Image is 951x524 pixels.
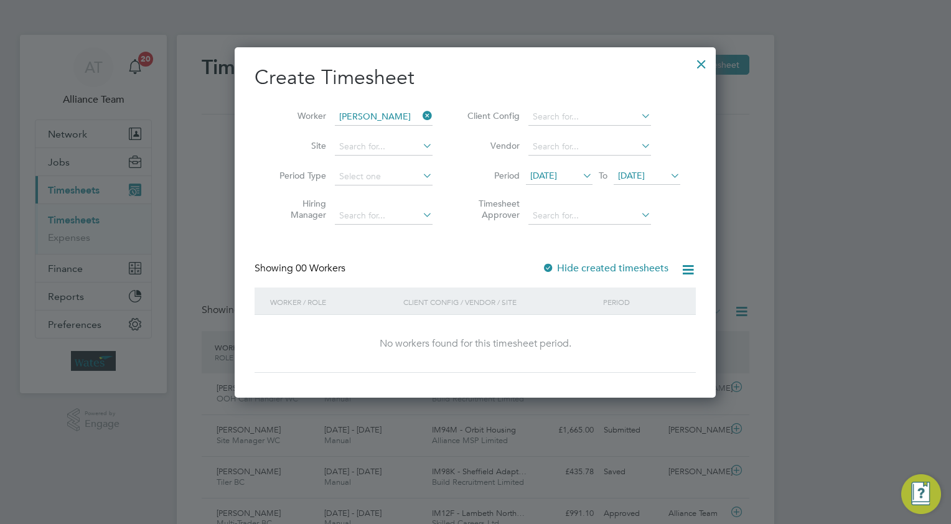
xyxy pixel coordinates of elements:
label: Vendor [464,140,520,151]
input: Search for... [335,138,433,156]
div: Client Config / Vendor / Site [400,288,600,316]
label: Worker [270,110,326,121]
label: Hide created timesheets [542,262,668,274]
input: Select one [335,168,433,185]
label: Period Type [270,170,326,181]
span: To [595,167,611,184]
label: Timesheet Approver [464,198,520,220]
label: Hiring Manager [270,198,326,220]
input: Search for... [528,108,651,126]
label: Client Config [464,110,520,121]
div: Showing [255,262,348,275]
div: Worker / Role [267,288,400,316]
span: 00 Workers [296,262,345,274]
span: [DATE] [618,170,645,181]
input: Search for... [528,138,651,156]
input: Search for... [335,108,433,126]
label: Site [270,140,326,151]
span: [DATE] [530,170,557,181]
input: Search for... [528,207,651,225]
div: Period [600,288,683,316]
button: Engage Resource Center [901,474,941,514]
div: No workers found for this timesheet period. [267,337,683,350]
label: Period [464,170,520,181]
input: Search for... [335,207,433,225]
h2: Create Timesheet [255,65,696,91]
